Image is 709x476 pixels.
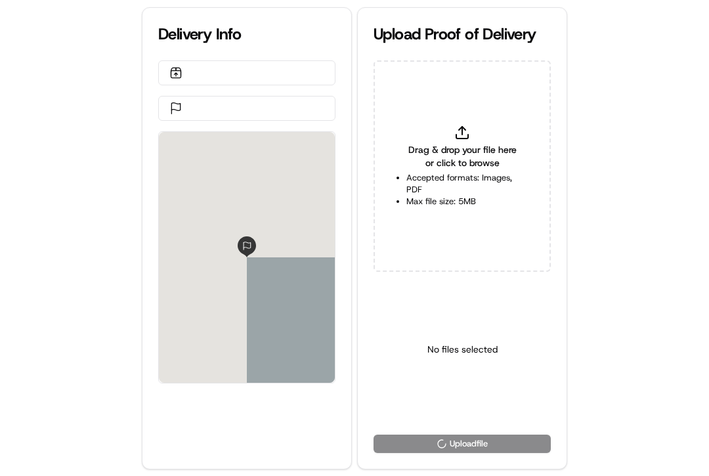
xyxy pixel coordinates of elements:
div: 0 [159,132,335,383]
div: Delivery Info [158,24,335,45]
span: Drag & drop your file here or click to browse [406,143,518,169]
li: Accepted formats: Images, PDF [406,172,518,196]
li: Max file size: 5MB [406,196,518,207]
div: Upload Proof of Delivery [374,24,551,45]
p: No files selected [427,343,498,356]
